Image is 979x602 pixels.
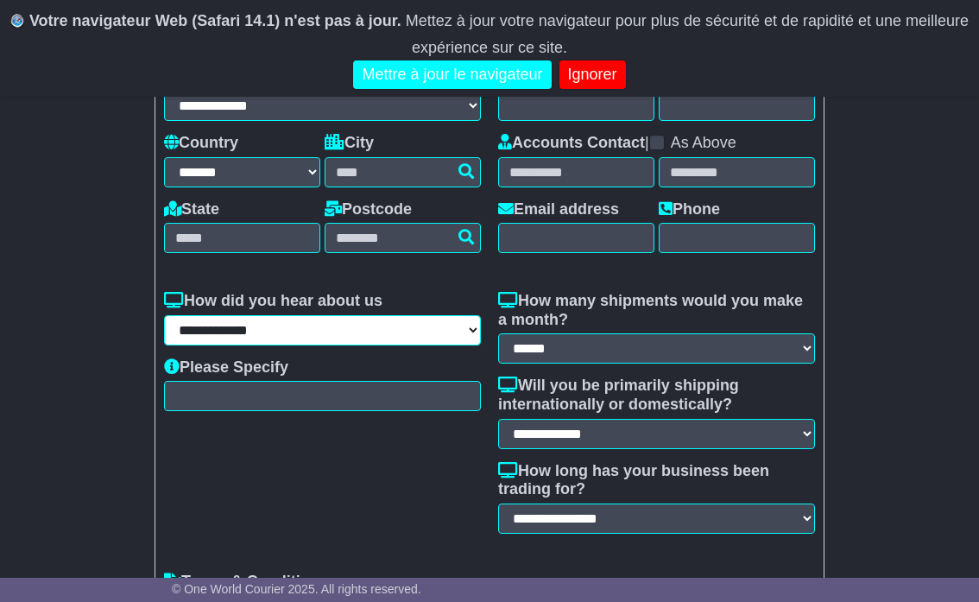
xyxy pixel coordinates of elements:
b: Votre navigateur Web (Safari 14.1) n'est pas à jour. [29,12,401,29]
a: Mettre à jour le navigateur [353,60,551,89]
label: Accounts Contact [498,134,645,153]
label: As Above [671,134,736,153]
a: Ignorer [559,60,626,89]
div: | [498,134,815,157]
label: Phone [659,200,720,219]
label: Postcode [325,200,412,219]
label: How did you hear about us [164,292,382,311]
label: Will you be primarily shipping internationally or domestically? [498,377,815,414]
label: Email address [498,200,619,219]
span: Mettez à jour votre navigateur pour plus de sécurité et de rapidité et une meilleure expérience s... [406,12,969,56]
label: Country [164,134,238,153]
label: Terms & Conditions [164,573,328,592]
label: How many shipments would you make a month? [498,292,815,329]
label: State [164,200,219,219]
label: Please Specify [164,358,288,377]
label: City [325,134,374,153]
label: How long has your business been trading for? [498,462,815,499]
span: © One World Courier 2025. All rights reserved. [172,582,421,596]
